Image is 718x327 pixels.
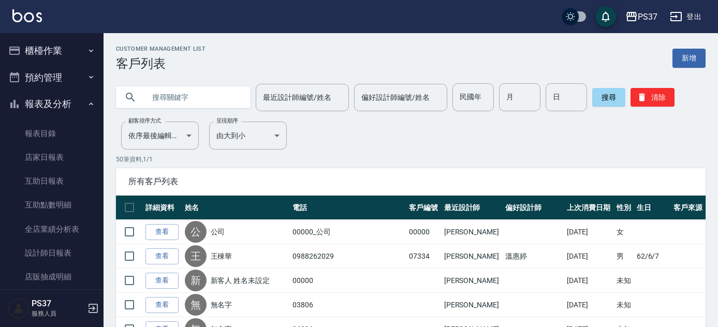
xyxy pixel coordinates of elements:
[634,196,671,220] th: 生日
[631,88,675,107] button: 清除
[290,293,406,317] td: 03806
[185,221,207,243] div: 公
[564,244,614,269] td: [DATE]
[614,269,634,293] td: 未知
[564,293,614,317] td: [DATE]
[4,217,99,241] a: 全店業績分析表
[185,294,207,316] div: 無
[672,49,706,68] a: 新增
[290,244,406,269] td: 0988262029
[128,176,693,187] span: 所有客戶列表
[209,122,287,150] div: 由大到小
[4,145,99,169] a: 店家日報表
[4,122,99,145] a: 報表目錄
[4,265,99,289] a: 店販抽成明細
[211,251,232,261] a: 王棟華
[211,227,225,237] a: 公司
[564,220,614,244] td: [DATE]
[638,10,657,23] div: PS37
[621,6,662,27] button: PS37
[143,196,182,220] th: 詳細資料
[128,117,161,125] label: 顧客排序方式
[145,297,179,313] a: 查看
[116,46,206,52] h2: Customer Management List
[442,269,503,293] td: [PERSON_NAME]
[614,196,634,220] th: 性別
[595,6,616,27] button: save
[614,220,634,244] td: 女
[614,244,634,269] td: 男
[145,224,179,240] a: 查看
[185,270,207,291] div: 新
[503,196,564,220] th: 偏好設計師
[406,220,441,244] td: 00000
[12,9,42,22] img: Logo
[442,220,503,244] td: [PERSON_NAME]
[211,300,232,310] a: 無名字
[634,244,671,269] td: 62/6/7
[4,289,99,313] a: 費用分析表
[145,273,179,289] a: 查看
[442,244,503,269] td: [PERSON_NAME]
[4,193,99,217] a: 互助點數明細
[564,269,614,293] td: [DATE]
[614,293,634,317] td: 未知
[145,248,179,264] a: 查看
[8,298,29,319] img: Person
[4,64,99,91] button: 預約管理
[116,155,706,164] p: 50 筆資料, 1 / 1
[406,196,441,220] th: 客戶編號
[121,122,199,150] div: 依序最後編輯時間
[4,91,99,117] button: 報表及分析
[216,117,238,125] label: 呈現順序
[32,299,84,309] h5: PS37
[503,244,564,269] td: 溫惠婷
[4,241,99,265] a: 設計師日報表
[4,37,99,64] button: 櫃檯作業
[145,83,242,111] input: 搜尋關鍵字
[32,309,84,318] p: 服務人員
[290,269,406,293] td: 00000
[211,275,270,286] a: 新客人 姓名未設定
[592,88,625,107] button: 搜尋
[116,56,206,71] h3: 客戶列表
[182,196,290,220] th: 姓名
[671,196,706,220] th: 客戶來源
[290,220,406,244] td: 00000_公司
[442,196,503,220] th: 最近設計師
[666,7,706,26] button: 登出
[406,244,441,269] td: 07334
[442,293,503,317] td: [PERSON_NAME]
[564,196,614,220] th: 上次消費日期
[4,169,99,193] a: 互助日報表
[290,196,406,220] th: 電話
[185,245,207,267] div: 王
